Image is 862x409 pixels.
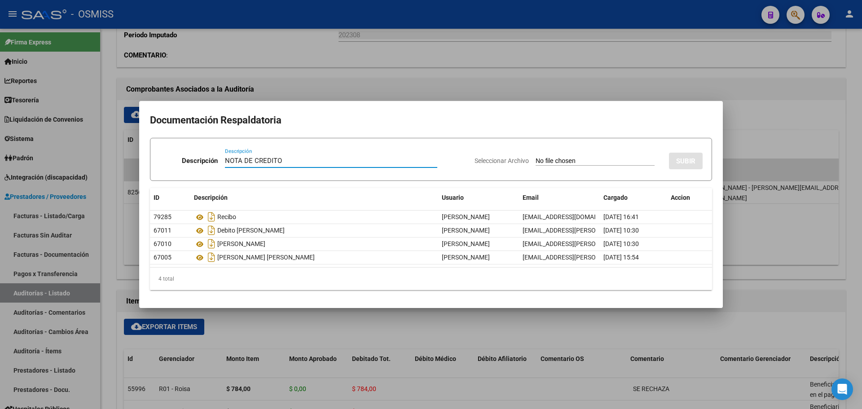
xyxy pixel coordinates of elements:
span: Seleccionar Archivo [475,157,529,164]
i: Descargar documento [206,210,217,224]
span: [EMAIL_ADDRESS][PERSON_NAME][DOMAIN_NAME] [523,240,670,247]
span: 67005 [154,254,172,261]
span: [DATE] 10:30 [603,240,639,247]
div: 4 total [150,268,712,290]
span: [DATE] 16:41 [603,213,639,220]
span: SUBIR [676,157,695,165]
span: ID [154,194,159,201]
span: [PERSON_NAME] [442,254,490,261]
span: 67010 [154,240,172,247]
span: 79285 [154,213,172,220]
span: [EMAIL_ADDRESS][PERSON_NAME][DOMAIN_NAME] [523,254,670,261]
datatable-header-cell: Usuario [438,188,519,207]
datatable-header-cell: Accion [667,188,712,207]
span: Descripción [194,194,228,201]
span: [DATE] 10:30 [603,227,639,234]
h2: Documentación Respaldatoria [150,112,712,129]
i: Descargar documento [206,250,217,264]
i: Descargar documento [206,237,217,251]
i: Descargar documento [206,223,217,237]
span: [PERSON_NAME] [442,227,490,234]
span: [EMAIL_ADDRESS][DOMAIN_NAME] [523,213,622,220]
datatable-header-cell: ID [150,188,190,207]
span: Accion [671,194,690,201]
datatable-header-cell: Descripción [190,188,438,207]
span: Usuario [442,194,464,201]
span: 67011 [154,227,172,234]
span: [DATE] 15:54 [603,254,639,261]
span: Email [523,194,539,201]
p: Descripción [182,156,218,166]
span: [PERSON_NAME] [442,240,490,247]
div: [PERSON_NAME] [PERSON_NAME] [194,250,435,264]
div: Open Intercom Messenger [831,378,853,400]
span: [PERSON_NAME] [442,213,490,220]
div: [PERSON_NAME] [194,237,435,251]
datatable-header-cell: Email [519,188,600,207]
span: Cargado [603,194,628,201]
span: [EMAIL_ADDRESS][PERSON_NAME][DOMAIN_NAME] [523,227,670,234]
div: Recibo [194,210,435,224]
div: Debito [PERSON_NAME] [194,223,435,237]
datatable-header-cell: Cargado [600,188,667,207]
button: SUBIR [669,153,703,169]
